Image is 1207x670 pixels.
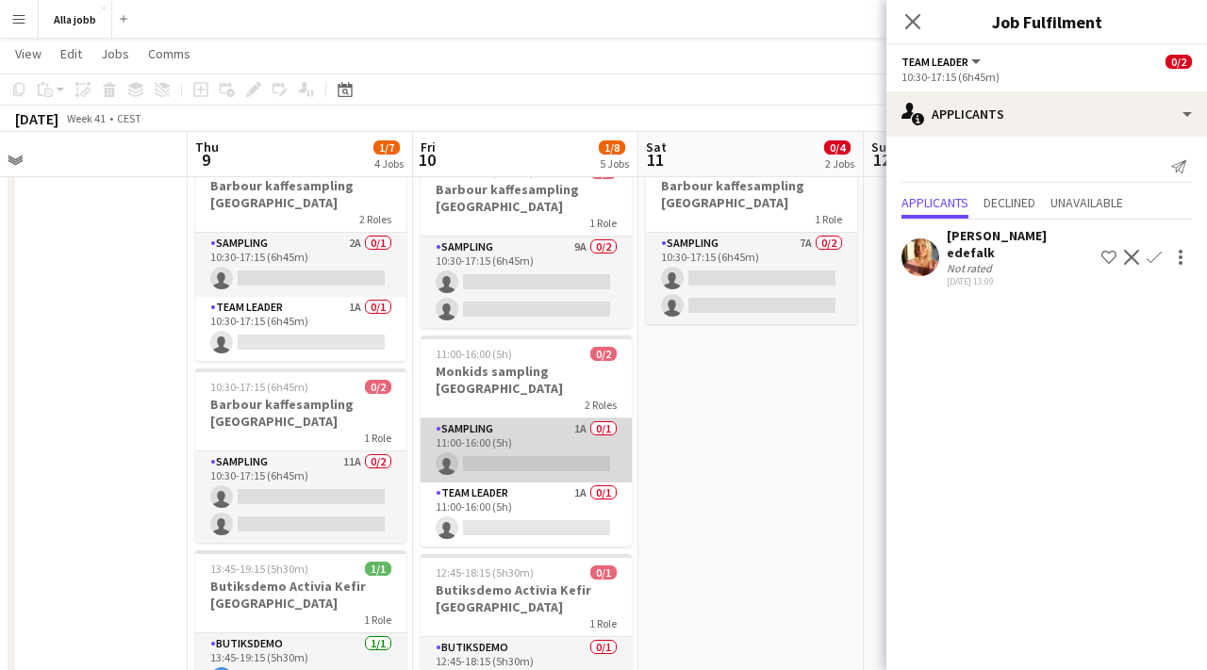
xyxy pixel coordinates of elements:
app-card-role: Team Leader1A0/111:00-16:00 (5h) [421,482,632,547]
span: 1/7 [373,140,400,155]
app-job-card: 10:30-17:15 (6h45m)0/2Barbour kaffesampling [GEOGRAPHIC_DATA]1 RoleSampling11A0/210:30-17:15 (6h45m) [195,368,406,543]
app-card-role: Sampling1A0/111:00-16:00 (5h) [421,418,632,482]
h3: Barbour kaffesampling [GEOGRAPHIC_DATA] [195,396,406,430]
span: Thu [195,139,219,155]
span: Jobs [101,45,129,62]
div: CEST [117,111,141,125]
span: 2 Roles [585,398,617,412]
span: 0/2 [365,380,391,394]
span: 10 [418,149,436,171]
span: 11 [643,149,667,171]
a: Jobs [93,41,137,66]
span: 0/4 [824,140,851,155]
span: 13:45-19:15 (5h30m) [210,562,308,576]
app-card-role: Sampling2A0/110:30-17:15 (6h45m) [195,233,406,297]
h3: Barbour kaffesampling [GEOGRAPHIC_DATA] [195,177,406,211]
span: Sat [646,139,667,155]
app-card-role: Sampling9A0/210:30-17:15 (6h45m) [421,237,632,328]
app-card-role: Team Leader1A0/110:30-17:15 (6h45m) [195,297,406,361]
div: [PERSON_NAME] edefalk [947,227,1094,261]
span: 1 Role [364,613,391,627]
span: Unavailable [1050,196,1123,209]
app-card-role: Sampling7A0/210:30-17:15 (6h45m) [646,233,857,324]
span: 1/1 [365,562,391,576]
span: 11:00-16:00 (5h) [436,347,512,361]
span: 1 Role [589,616,617,630]
span: 1 Role [364,431,391,445]
h3: Monkids sampling [GEOGRAPHIC_DATA] [421,363,632,397]
app-job-card: 10:30-17:15 (6h45m)0/2Barbour kaffesampling [GEOGRAPHIC_DATA]2 RolesSampling2A0/110:30-17:15 (6h4... [195,150,406,361]
span: 0/1 [590,565,617,580]
h3: Butiksdemo Activia Kefir [GEOGRAPHIC_DATA] [195,578,406,612]
span: 1 Role [589,216,617,230]
h3: Butiksdemo Activia Kefir [GEOGRAPHIC_DATA] [421,581,632,615]
span: 10:30-17:15 (6h45m) [210,380,308,394]
span: Team Leader [901,55,968,69]
span: 1/8 [599,140,625,155]
h3: Barbour kaffesampling [GEOGRAPHIC_DATA] [646,177,857,211]
span: Sun [871,139,894,155]
span: Declined [984,196,1035,209]
button: Alla jobb [39,1,112,38]
div: Not rated [947,261,996,275]
button: Team Leader [901,55,984,69]
a: Comms [141,41,198,66]
div: [DATE] [15,109,58,128]
span: 12:45-18:15 (5h30m) [436,565,534,580]
span: Week 41 [62,111,109,125]
span: View [15,45,41,62]
div: 5 Jobs [600,156,629,171]
div: 4 Jobs [374,156,404,171]
span: 0/2 [1166,55,1192,69]
span: 9 [192,149,219,171]
a: Edit [53,41,90,66]
a: View [8,41,49,66]
div: [DATE] 13:09 [947,275,1094,287]
span: Applicants [901,196,968,209]
div: Applicants [886,91,1207,137]
app-job-card: 10:30-17:15 (6h45m)0/2Barbour kaffesampling [GEOGRAPHIC_DATA]1 RoleSampling7A0/210:30-17:15 (6h45m) [646,150,857,324]
h3: Barbour kaffesampling [GEOGRAPHIC_DATA] [421,181,632,215]
app-job-card: 10:30-17:15 (6h45m)0/2Barbour kaffesampling [GEOGRAPHIC_DATA]1 RoleSampling9A0/210:30-17:15 (6h45m) [421,154,632,328]
h3: Job Fulfilment [886,9,1207,34]
span: 1 Role [815,212,842,226]
span: Fri [421,139,436,155]
app-job-card: 11:00-16:00 (5h)0/2Monkids sampling [GEOGRAPHIC_DATA]2 RolesSampling1A0/111:00-16:00 (5h) Team Le... [421,335,632,547]
span: Edit [60,45,82,62]
div: 2 Jobs [825,156,854,171]
div: 10:30-17:15 (6h45m) [901,70,1192,84]
span: 0/2 [590,347,617,361]
span: 12 [868,149,894,171]
span: 2 Roles [359,212,391,226]
app-card-role: Sampling11A0/210:30-17:15 (6h45m) [195,451,406,543]
span: Comms [148,45,190,62]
